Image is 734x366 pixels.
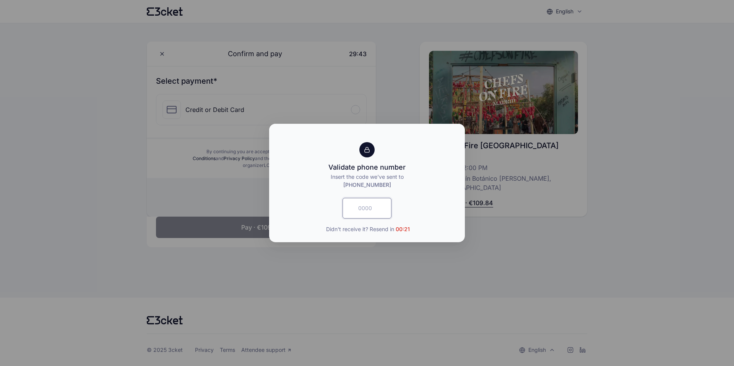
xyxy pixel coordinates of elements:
span: [PHONE_NUMBER] [343,181,391,188]
span: Didn't receive it? Resend in [326,225,410,233]
p: Insert the code we've sent to [278,173,456,189]
input: 0000 [343,198,391,219]
span: 00:21 [396,226,410,232]
div: Validate phone number [328,162,406,173]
